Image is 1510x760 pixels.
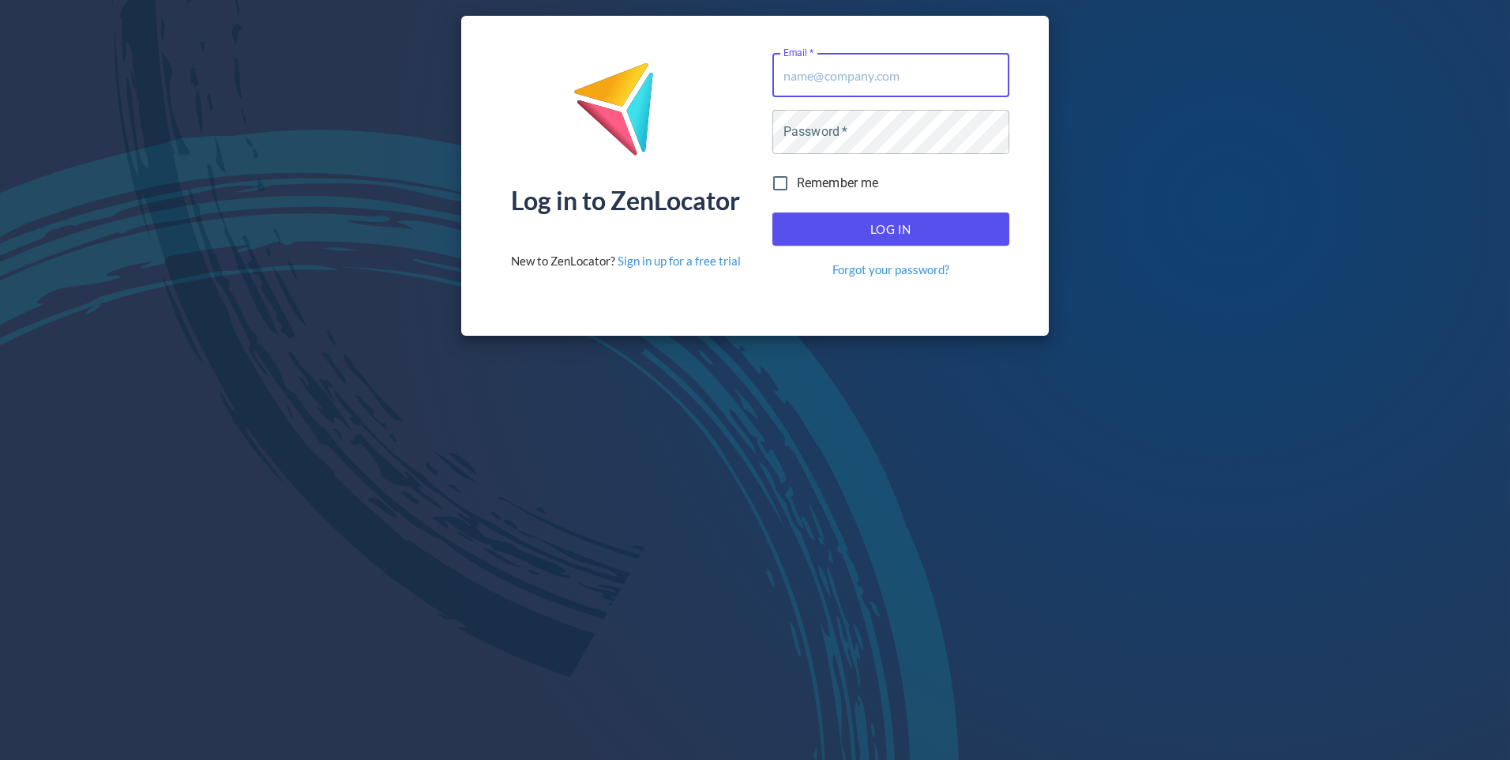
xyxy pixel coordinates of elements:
img: ZenLocator [573,62,678,168]
a: Sign in up for a free trial [618,254,741,268]
div: New to ZenLocator? [511,253,741,269]
span: Log In [790,219,992,239]
input: name@company.com [772,53,1009,97]
a: Forgot your password? [832,261,949,278]
div: Log in to ZenLocator [511,188,740,213]
span: Remember me [797,174,879,193]
button: Log In [772,213,1009,246]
